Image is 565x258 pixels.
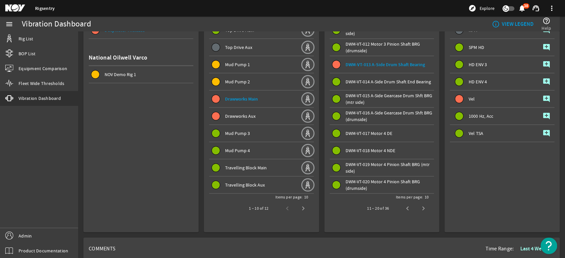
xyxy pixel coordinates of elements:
[346,148,395,153] span: DWM-VT-018 Motor 4 NDE
[225,165,267,171] span: Travelling Block Main
[209,108,301,124] button: Drawworks Aux
[19,95,61,102] span: Vibration Dashboard
[330,39,434,56] button: DWM-VT-012 Motor 3 Pinion Shaft BRG (drumside)
[466,3,497,14] button: Explore
[105,27,145,33] span: Deepwater Thalassa
[330,91,434,107] button: DWM-VT-015 A-Side Gearcase Drum Shft BRG (mtr side)
[489,18,536,30] button: VIEW LEGEND
[225,96,258,102] span: Drawworks Main
[532,4,540,12] mat-icon: support_agent
[19,80,64,87] span: Fleet Wide Thresholds
[542,95,550,103] mat-icon: add_comment
[468,45,484,50] span: SPM HD
[225,44,252,50] span: Top Drive Aux
[515,243,554,255] button: Last 4 Weeks
[105,71,136,77] span: NOV Demo Rig 1
[19,35,33,42] span: Rig List
[346,41,420,54] span: DWM-VT-012 Motor 3 Pinion Shaft BRG (drumside)
[541,237,557,254] button: Open Resource Center
[22,21,91,27] div: Vibration Dashboard
[209,39,301,56] button: Top Drive Aux
[225,62,250,67] span: Mud Pump 1
[542,78,550,86] mat-icon: add_comment
[209,91,301,107] button: Drawworks Main
[209,142,301,159] button: Mud Pump 4
[542,17,550,25] mat-icon: help_outline
[5,94,13,102] mat-icon: vibration
[346,130,392,136] span: DWM-VT-017 Motor 4 DE
[542,61,550,68] mat-icon: add_comment
[544,0,560,16] button: more_vert
[346,62,425,68] span: DWM-VT-013 A-Side Drum Shaft Bearing
[225,113,256,119] span: Drawworks Aux
[89,50,193,66] div: National Oilwell Varco
[19,65,67,72] span: Equipment Comparison
[502,21,534,27] b: VIEW LEGEND
[330,56,434,73] button: DWM-VT-013 A-Side Drum Shaft Bearing
[330,142,434,159] button: DWM-VT-018 Motor 4 NDE
[520,245,549,252] b: Last 4 Weeks
[518,4,526,12] mat-icon: notifications
[19,50,35,57] span: BOP List
[396,194,423,200] div: Items per page:
[415,200,431,216] button: Next page
[468,131,483,136] span: Vel TSA
[209,73,301,90] button: Mud Pump 2
[19,247,68,254] span: Product Documentation
[330,73,434,90] button: DWM-VT-014 A-Side Drum Shaft End Bearing
[330,159,434,176] button: DWM-VT-019 Motor 4 Pinion Shaft BRG (mtr side)
[346,79,431,85] span: DWM-VT-014 A-Side Drum Shaft End Bearing
[468,97,475,101] span: Vel
[35,5,55,12] a: Rigsentry
[468,114,493,118] span: 1000 Hz, Acc
[542,43,550,51] mat-icon: add_comment
[249,205,269,212] div: 1 – 10 of 12
[518,5,525,12] button: 38
[346,179,420,191] span: DWM-VT-020 Motor 4 Pinion Shaft BRG (drumside)
[19,233,32,239] span: Admin
[346,161,430,174] span: DWM-VT-019 Motor 4 Pinion Shaft BRG (mtr side)
[542,112,550,120] mat-icon: add_comment
[225,130,250,136] span: Mud Pump 3
[209,159,301,176] button: Travelling Block Main
[275,194,303,200] div: Items per page:
[346,93,432,105] span: DWM-VT-015 A-Side Gearcase Drum Shft BRG (mtr side)
[89,66,193,83] button: NOV Demo Rig 1
[330,177,434,193] button: DWM-VT-020 Motor 4 Pinion Shaft BRG (drumside)
[304,194,308,200] div: 10
[330,125,434,142] button: DWM-VT-017 Motor 4 DE
[209,56,301,73] button: Mud Pump 1
[5,20,13,28] mat-icon: menu
[485,243,554,255] div: Time Range:
[346,110,432,122] span: DWM-VT-016 A-Side Gearcase Drum Shft BRG (drumside)
[424,194,429,200] div: 10
[541,25,551,31] span: Help
[468,4,476,12] mat-icon: explore
[492,20,497,28] mat-icon: info_outline
[225,79,250,85] span: Mud Pump 2
[330,108,434,124] button: DWM-VT-016 A-Side Gearcase Drum Shft BRG (drumside)
[468,79,487,84] span: HD ENV 4
[468,28,477,32] span: RPM
[209,177,301,193] button: Travelling Block Aux
[225,148,250,153] span: Mud Pump 4
[225,182,265,188] span: Travelling Block Aux
[209,125,301,142] button: Mud Pump 3
[295,200,311,216] button: Next page
[89,245,116,252] span: COMMENTS
[542,129,550,137] mat-icon: add_comment
[480,5,494,12] span: Explore
[367,205,389,212] div: 11 – 20 of 36
[400,200,415,216] button: Previous page
[468,62,487,67] span: HD ENV 3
